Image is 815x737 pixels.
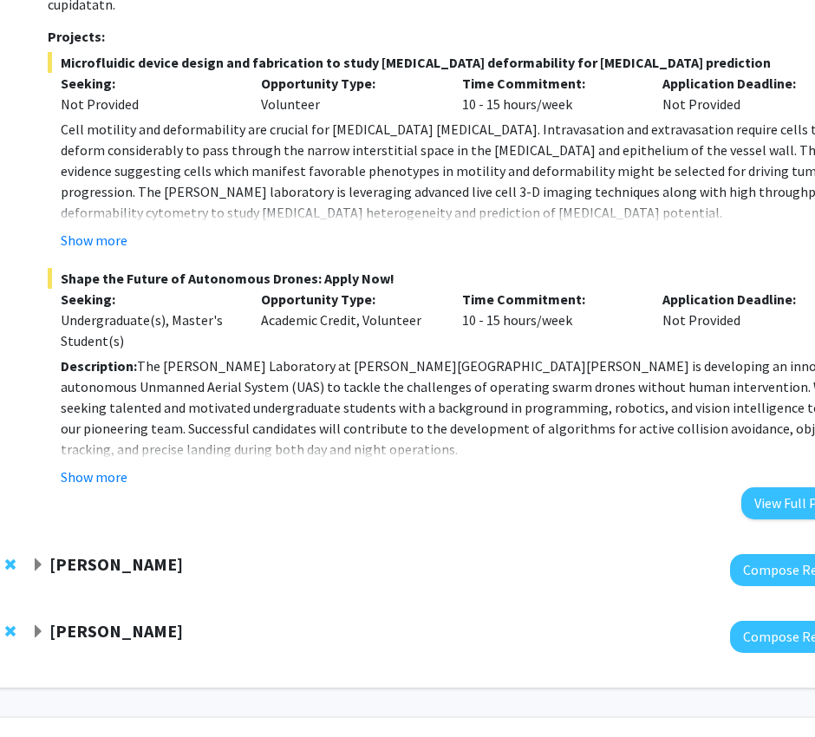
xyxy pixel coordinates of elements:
div: Academic Credit, Volunteer [248,289,449,351]
div: 10 - 15 hours/week [449,289,650,351]
div: Not Provided [61,94,236,114]
strong: Description: [61,357,137,375]
iframe: Chat [13,659,74,724]
p: Seeking: [61,73,236,94]
strong: [PERSON_NAME] [49,620,183,642]
span: Expand Arvind Pathak Bookmark [31,558,45,572]
button: Show more [61,230,127,251]
p: Seeking: [61,289,236,310]
span: Expand Casey Lurtz Bookmark [31,625,45,639]
button: Show more [61,466,127,487]
div: 10 - 15 hours/week [449,73,650,114]
span: Remove Arvind Pathak from bookmarks [5,558,16,571]
p: Time Commitment: [462,289,637,310]
strong: [PERSON_NAME] [49,553,183,575]
div: Volunteer [248,73,449,114]
p: Opportunity Type: [261,73,436,94]
p: Opportunity Type: [261,289,436,310]
span: Remove Casey Lurtz from bookmarks [5,624,16,638]
p: Time Commitment: [462,73,637,94]
strong: Projects: [48,28,105,45]
div: Undergraduate(s), Master's Student(s) [61,310,236,351]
